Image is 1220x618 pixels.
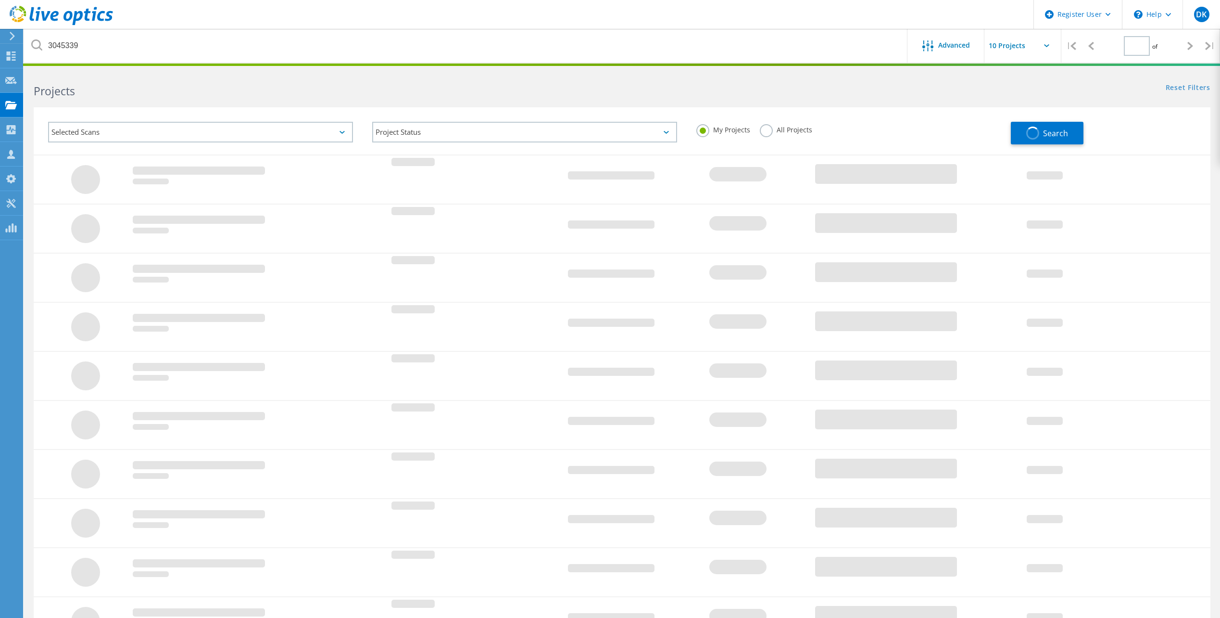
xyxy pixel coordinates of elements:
label: All Projects [760,124,812,133]
b: Projects [34,83,75,99]
span: Search [1043,128,1068,139]
div: Selected Scans [48,122,353,142]
button: Search [1011,122,1083,144]
span: DK [1196,11,1207,18]
div: | [1061,29,1081,63]
div: Project Status [372,122,677,142]
div: | [1200,29,1220,63]
a: Live Optics Dashboard [10,20,113,27]
span: Advanced [938,42,970,49]
span: of [1152,42,1157,51]
svg: \n [1134,10,1143,19]
label: My Projects [696,124,750,133]
input: Search projects by name, owner, ID, company, etc [24,29,908,63]
a: Reset Filters [1166,84,1210,92]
